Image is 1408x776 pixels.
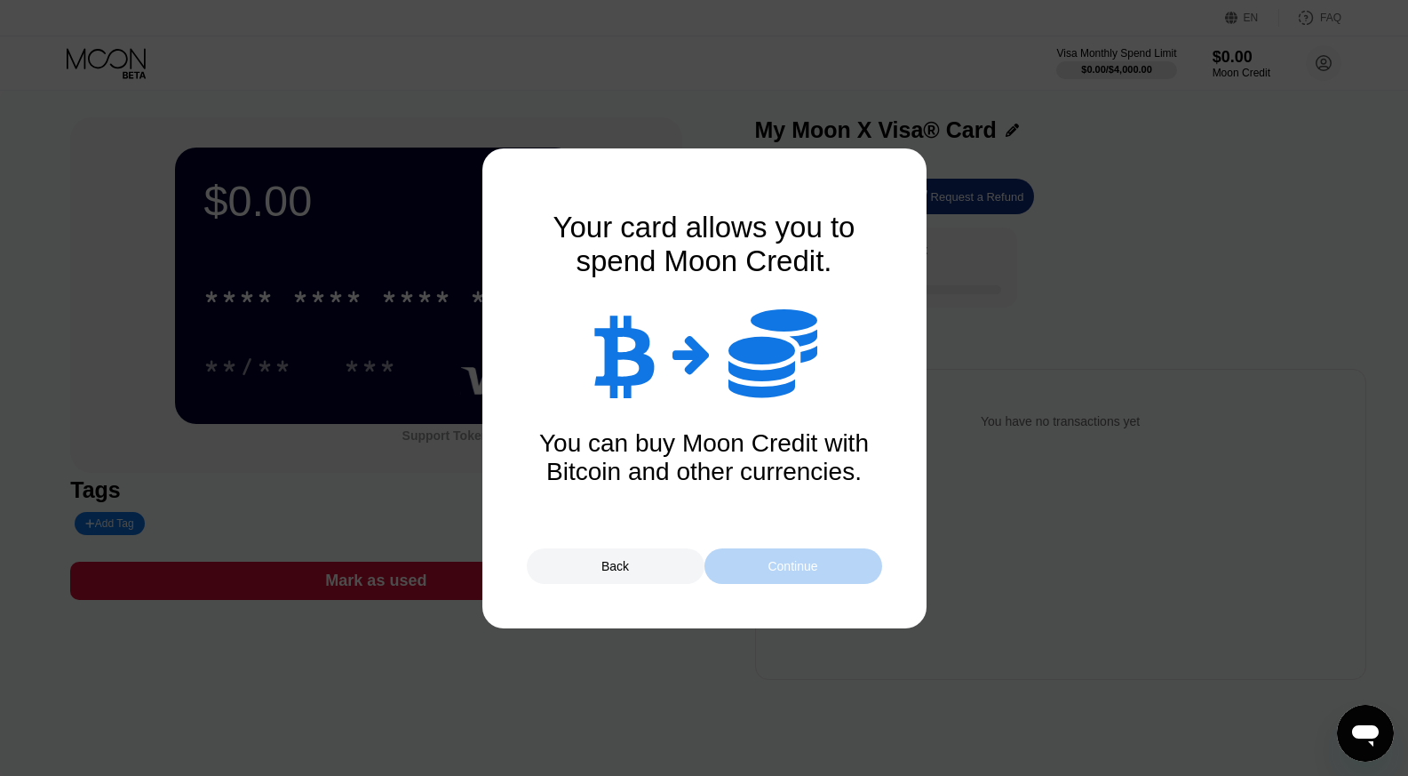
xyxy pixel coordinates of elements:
[592,309,655,398] div: 
[1337,705,1394,762] iframe: Кнопка запуска окна обмена сообщениями
[527,429,882,486] div: You can buy Moon Credit with Bitcoin and other currencies.
[768,559,817,573] div: Continue
[527,548,704,584] div: Back
[601,559,629,573] div: Back
[672,332,711,376] div: 
[527,211,882,278] div: Your card allows you to spend Moon Credit.
[728,305,817,403] div: 
[704,548,882,584] div: Continue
